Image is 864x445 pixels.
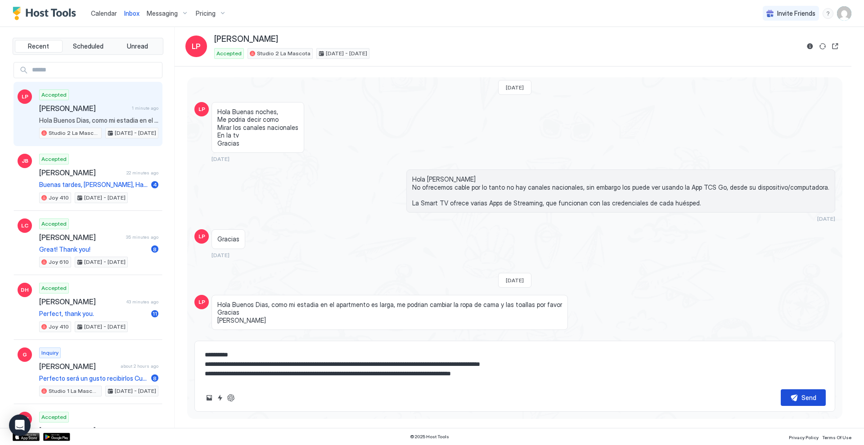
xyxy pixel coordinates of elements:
a: Host Tools Logo [13,7,80,20]
span: LP [198,232,205,240]
span: Inquiry [41,349,58,357]
button: Sync reservation [817,41,828,52]
span: 8 [153,375,157,382]
span: 4 [153,181,157,188]
span: Studio 2 La Mascota [49,129,99,137]
span: LP [198,298,205,306]
span: © 2025 Host Tools [410,434,449,440]
span: LP [192,41,201,52]
span: [DATE] [506,84,524,91]
span: Accepted [41,220,67,228]
button: Unread [113,40,161,53]
span: [DATE] [506,277,524,284]
span: [DATE] [211,252,229,258]
span: Messaging [147,9,178,18]
a: Privacy Policy [789,432,819,441]
button: ChatGPT Auto Reply [225,392,236,403]
span: Buenas tardes, [PERSON_NAME], Ha sido un placer tenerte como huésped. Esperamos que hayas disfrut... [39,181,148,189]
span: Accepted [41,91,67,99]
span: Unread [127,42,148,50]
span: Accepted [216,49,242,58]
button: Upload image [204,392,215,403]
span: Perfect, thank you. [39,310,148,318]
span: Scheduled [73,42,103,50]
button: Recent [15,40,63,53]
span: [PERSON_NAME] [39,104,128,113]
span: [DATE] - [DATE] [84,323,126,331]
span: [PERSON_NAME] [39,233,122,242]
span: Privacy Policy [789,435,819,440]
span: Studio 1 La Mascota [49,387,99,395]
span: LC [21,222,28,230]
div: tab-group [13,38,163,55]
span: [PERSON_NAME] [39,362,117,371]
span: Calendar [91,9,117,17]
span: about 2 hours ago [121,363,158,369]
span: [DATE] - [DATE] [84,258,126,266]
a: Google Play Store [43,433,70,441]
input: Input Field [28,62,162,78]
span: Accepted [41,155,67,163]
div: Open Intercom Messenger [9,414,31,436]
span: [DATE] [817,215,835,222]
span: Hola Buenos Dias, como mi estadia en el apartmento es larga, me podrian cambiar la ropa de cama y... [217,301,562,325]
button: Reservation information [805,41,815,52]
span: 22 minutes ago [126,170,158,176]
button: Send [781,389,826,406]
span: Accepted [41,413,67,421]
span: [DATE] - [DATE] [115,129,156,137]
span: Gracias [217,235,239,243]
a: Terms Of Use [822,432,851,441]
span: Recent [28,42,49,50]
span: Studio 2 La Mascota [257,49,310,58]
span: 1 minute ago [211,333,244,339]
span: 1 minute ago [132,105,158,111]
div: User profile [837,6,851,21]
span: LP [22,93,28,101]
span: Great! Thank you! [39,245,148,254]
button: Open reservation [830,41,841,52]
span: Hola [PERSON_NAME] No ofrecemos cable por lo tanto no hay canales nacionales, sin embargo los pue... [412,175,829,207]
div: menu [823,8,833,19]
span: 11 [153,310,157,317]
span: Joy 610 [49,258,69,266]
span: Terms Of Use [822,435,851,440]
span: G [22,351,27,359]
button: Quick reply [215,392,225,403]
span: Hola Buenas noches, Me podria decir como Mirar los canales nacionales En la tv Gracias [217,108,298,147]
span: 8 [153,246,157,253]
span: [PERSON_NAME] [214,34,278,44]
a: Inbox [124,9,139,18]
span: [DATE] [211,156,229,162]
span: Pricing [196,9,216,18]
span: 43 minutes ago [126,299,158,305]
span: Joy 410 [49,194,69,202]
span: [DATE] - [DATE] [326,49,367,58]
span: Invite Friends [777,9,815,18]
span: JB [22,157,28,165]
span: [PERSON_NAME] [39,168,123,177]
span: 35 minutes ago [126,234,158,240]
a: Calendar [91,9,117,18]
span: [DATE] - [DATE] [84,194,126,202]
span: Inbox [124,9,139,17]
span: Joy 410 [49,323,69,331]
span: [DATE] - [DATE] [115,387,156,395]
span: Perfecto será un gusto recibirlos Cualquier consulta estamos a la orden [39,374,148,383]
button: Scheduled [64,40,112,53]
span: LP [198,105,205,113]
span: Accepted [41,284,67,292]
div: Send [801,393,816,402]
a: App Store [13,433,40,441]
span: DH [21,286,29,294]
span: [PERSON_NAME] [39,297,122,306]
span: Hola Buenos Dias, como mi estadia en el apartmento es larga, me podrian cambiar la ropa de cama y... [39,116,158,125]
span: [PERSON_NAME] [39,426,117,435]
